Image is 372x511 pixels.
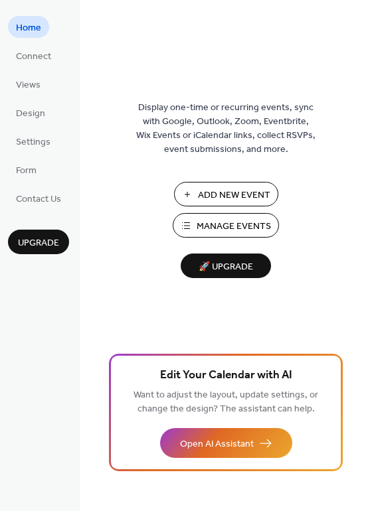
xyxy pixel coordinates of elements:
[174,182,278,206] button: Add New Event
[8,159,45,181] a: Form
[16,107,45,121] span: Design
[134,386,318,418] span: Want to adjust the layout, update settings, or change the design? The assistant can help.
[189,258,263,276] span: 🚀 Upgrade
[181,254,271,278] button: 🚀 Upgrade
[160,428,292,458] button: Open AI Assistant
[16,21,41,35] span: Home
[136,101,316,157] span: Display one-time or recurring events, sync with Google, Outlook, Zoom, Eventbrite, Wix Events or ...
[198,188,270,202] span: Add New Event
[8,130,58,152] a: Settings
[8,73,48,95] a: Views
[173,213,279,238] button: Manage Events
[8,102,53,123] a: Design
[8,187,69,209] a: Contact Us
[8,230,69,254] button: Upgrade
[16,192,61,206] span: Contact Us
[8,44,59,66] a: Connect
[16,50,51,64] span: Connect
[180,437,254,451] span: Open AI Assistant
[18,236,59,250] span: Upgrade
[197,220,271,234] span: Manage Events
[16,78,41,92] span: Views
[16,135,50,149] span: Settings
[8,16,49,38] a: Home
[160,366,292,385] span: Edit Your Calendar with AI
[16,164,37,178] span: Form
